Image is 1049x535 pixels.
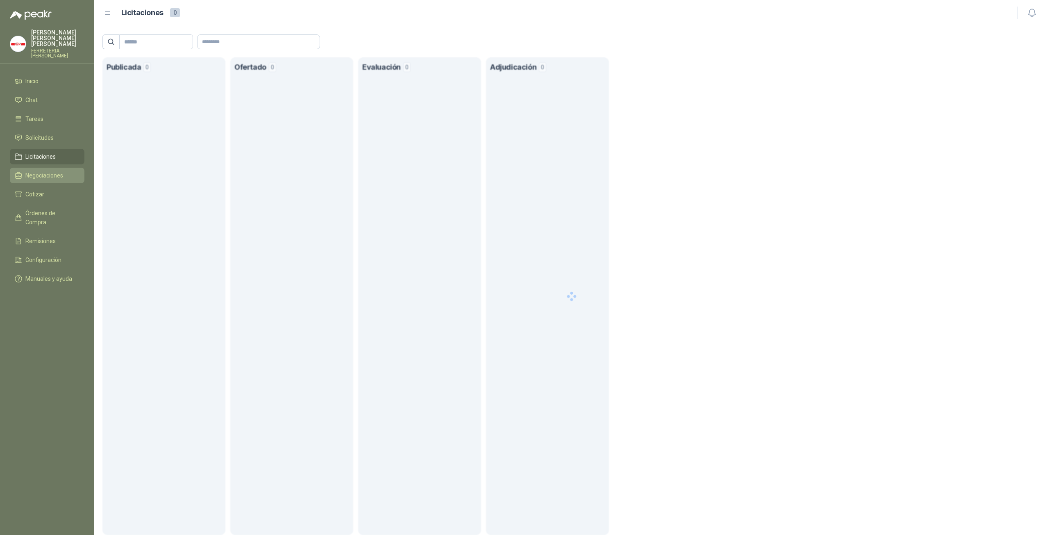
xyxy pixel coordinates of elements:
[10,73,84,89] a: Inicio
[25,96,38,105] span: Chat
[10,130,84,146] a: Solicitudes
[10,36,26,52] img: Company Logo
[25,209,77,227] span: Órdenes de Compra
[25,152,56,161] span: Licitaciones
[31,30,84,47] p: [PERSON_NAME] [PERSON_NAME] [PERSON_NAME]
[31,48,84,58] p: FERRETERIA [PERSON_NAME]
[10,10,52,20] img: Logo peakr
[10,205,84,230] a: Órdenes de Compra
[10,111,84,127] a: Tareas
[25,171,63,180] span: Negociaciones
[121,7,163,19] h1: Licitaciones
[10,271,84,287] a: Manuales y ayuda
[10,149,84,164] a: Licitaciones
[25,190,44,199] span: Cotizar
[10,92,84,108] a: Chat
[10,187,84,202] a: Cotizar
[10,168,84,183] a: Negociaciones
[25,77,39,86] span: Inicio
[170,8,180,17] span: 0
[25,255,61,264] span: Configuración
[25,237,56,246] span: Remisiones
[25,133,54,142] span: Solicitudes
[25,274,72,283] span: Manuales y ayuda
[25,114,43,123] span: Tareas
[10,252,84,268] a: Configuración
[10,233,84,249] a: Remisiones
